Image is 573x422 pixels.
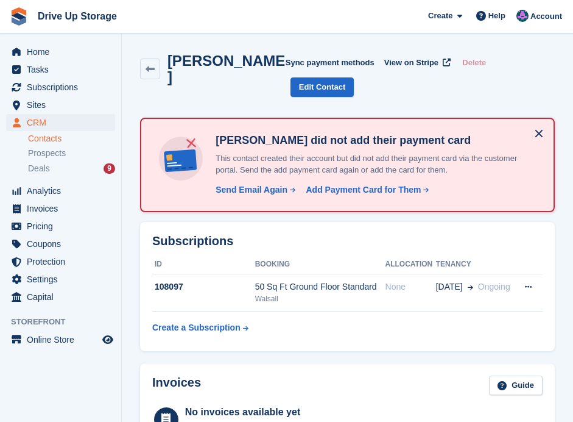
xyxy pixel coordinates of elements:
span: Settings [27,271,100,288]
img: stora-icon-8386f47178a22dfd0bd8f6a31ec36ba5ce8667c1dd55bd0f319d3a0aa187defe.svg [10,7,28,26]
span: Home [27,43,100,60]
a: View on Stripe [379,52,453,73]
span: Coupons [27,235,100,252]
th: Tenancy [436,255,515,274]
div: 9 [104,163,115,174]
a: menu [6,271,115,288]
a: Drive Up Storage [33,6,122,26]
a: menu [6,253,115,270]
span: Online Store [27,331,100,348]
span: View on Stripe [384,57,438,69]
span: Help [488,10,505,22]
span: Sites [27,96,100,113]
div: 50 Sq Ft Ground Floor Standard [255,281,385,293]
span: [DATE] [436,281,463,293]
span: Storefront [11,316,121,328]
span: Pricing [27,218,100,235]
a: Contacts [28,133,115,145]
div: No invoices available yet [185,405,348,420]
p: This contact created their account but did not add their payment card via the customer portal. Se... [211,152,539,176]
a: Edit Contact [290,77,354,98]
div: Send Email Again [216,184,287,196]
a: menu [6,331,115,348]
span: CRM [27,114,100,131]
th: ID [152,255,255,274]
a: menu [6,200,115,217]
h2: Subscriptions [152,234,543,248]
a: menu [6,218,115,235]
div: Walsall [255,293,385,304]
div: 108097 [152,281,255,293]
img: no-card-linked-e7822e413c904bf8b177c4d89f31251c4716f9871600ec3ca5bfc59e148c83f4.svg [156,134,206,184]
a: Create a Subscription [152,316,248,339]
a: menu [6,235,115,252]
span: Deals [28,163,50,174]
span: Ongoing [478,282,510,291]
div: Create a Subscription [152,321,241,334]
a: menu [6,43,115,60]
th: Allocation [385,255,436,274]
a: Prospects [28,147,115,160]
div: None [385,281,436,293]
h4: [PERSON_NAME] did not add their payment card [211,134,539,148]
h2: Invoices [152,376,201,396]
span: Protection [27,253,100,270]
div: Add Payment Card for Them [306,184,421,196]
a: Deals 9 [28,162,115,175]
a: menu [6,114,115,131]
th: Booking [255,255,385,274]
span: Create [428,10,452,22]
button: Delete [457,52,491,73]
a: menu [6,79,115,96]
a: menu [6,61,115,78]
img: Andy [516,10,529,22]
a: menu [6,182,115,199]
span: Tasks [27,61,100,78]
a: Preview store [100,332,115,347]
span: Prospects [28,148,66,159]
a: menu [6,96,115,113]
span: Invoices [27,200,100,217]
span: Capital [27,288,100,306]
button: Sync payment methods [286,52,374,73]
span: Subscriptions [27,79,100,96]
span: Analytics [27,182,100,199]
a: menu [6,288,115,306]
a: Add Payment Card for Them [301,184,430,196]
h2: [PERSON_NAME] [167,52,286,85]
span: Account [530,10,562,23]
a: Guide [489,376,543,396]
